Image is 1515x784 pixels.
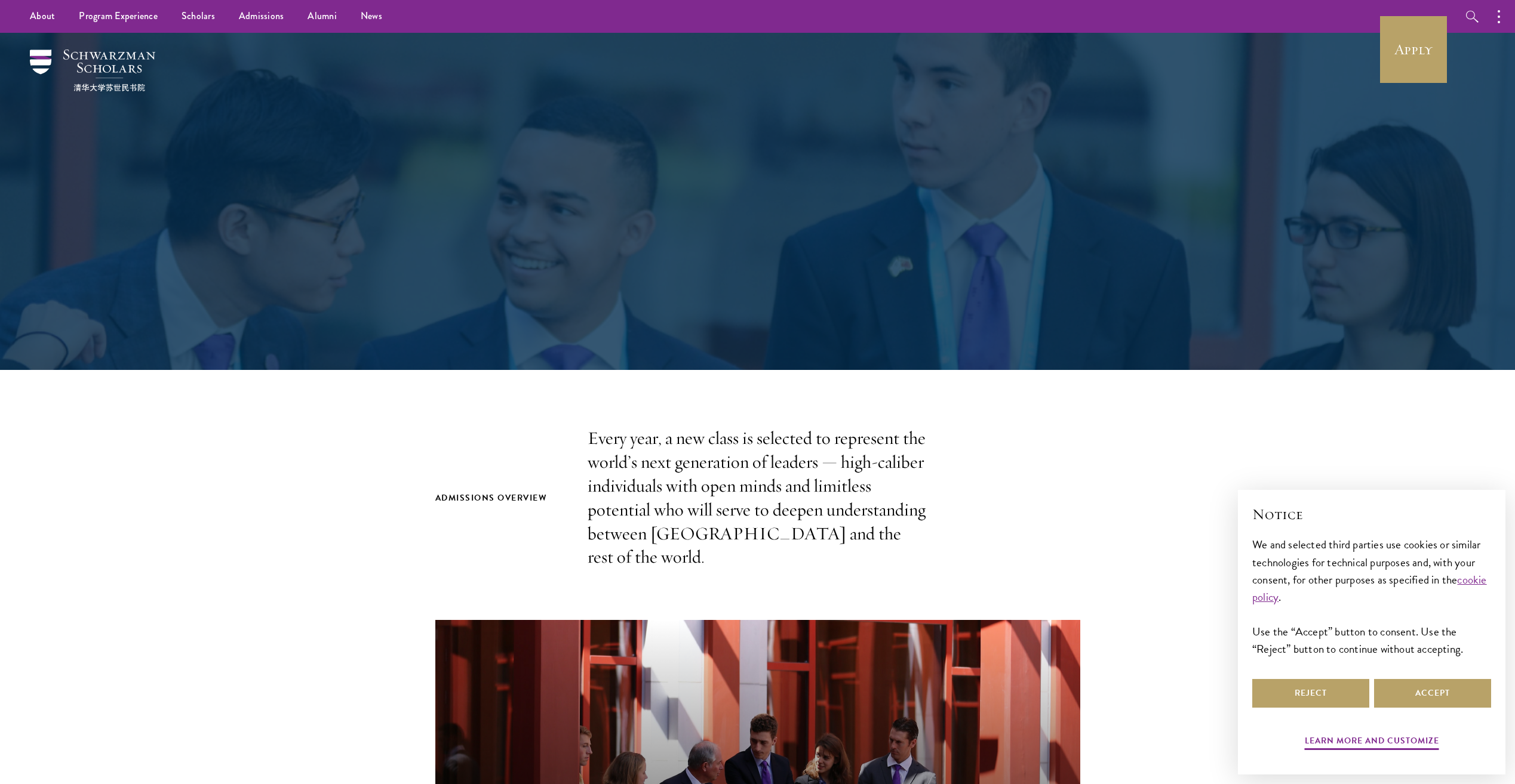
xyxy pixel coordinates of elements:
button: Accept [1374,679,1491,708]
p: Every year, a new class is selected to represent the world’s next generation of leaders — high-ca... [588,427,928,569]
a: Apply [1380,16,1447,83]
button: Learn more and customize [1305,733,1439,752]
img: Schwarzman Scholars [30,50,155,91]
h2: Admissions Overview [435,490,564,505]
button: Reject [1252,679,1369,708]
div: We and selected third parties use cookies or similar technologies for technical purposes and, wit... [1252,536,1491,657]
a: cookie policy [1252,571,1487,606]
h2: Notice [1252,504,1491,524]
